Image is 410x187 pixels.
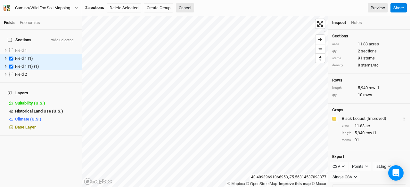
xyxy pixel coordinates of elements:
[4,87,78,99] h4: Layers
[316,53,325,63] button: Reset bearing to north
[15,125,78,130] div: Base Layer
[316,35,325,44] button: Zoom in
[342,137,406,143] div: 91
[15,101,45,105] span: Suitability (U.S.)
[20,20,40,26] div: Economics
[332,49,355,54] div: qty
[375,163,386,170] div: lat,lng
[15,101,78,106] div: Suitability (U.S.)
[332,20,346,26] div: Inspect
[373,162,394,171] button: lat,lng
[342,131,351,136] div: length
[342,123,406,129] div: 11.83
[332,34,406,39] h4: Sections
[246,182,277,186] a: OpenStreetMap
[368,3,388,13] a: Preview
[82,16,328,187] canvas: Map
[332,86,355,90] div: length
[342,116,401,121] div: Black Locust (Improved)
[332,85,406,91] div: 5,940
[15,64,78,69] div: Field 1 (1) (1)
[388,165,404,181] div: Open Intercom Messenger
[15,72,78,77] div: Field 2
[85,5,104,11] div: 2 sections
[316,44,325,53] button: Zoom out
[332,93,355,97] div: qty
[279,182,311,186] a: Improve this map
[15,72,27,77] span: Field 2
[15,109,78,114] div: Historical Land Use (U.S.)
[365,130,376,136] span: row ft
[332,55,406,61] div: 91
[15,5,70,11] div: Camino/Wild Fox Soil Mapping
[227,182,245,186] a: Mapbox
[84,178,112,185] a: Mapbox logo
[352,163,364,170] div: Points
[3,4,78,12] button: Camino/Wild Fox Soil Mapping
[332,62,406,68] div: 8
[369,41,379,47] span: acres
[349,162,371,171] button: Points
[250,174,328,181] div: 40.40939691066953 , -75.56814587098377
[15,117,78,122] div: Climate (U.S.)
[332,92,406,98] div: 10
[332,78,406,83] h4: Rows
[332,174,352,180] div: Single CSV
[316,19,325,28] button: Enter fullscreen
[144,3,173,13] button: Create Group
[15,48,27,53] span: Field 1
[15,117,41,121] span: Climate (U.S.)
[332,56,355,61] div: stems
[361,48,377,54] span: sections
[332,63,355,68] div: density
[15,56,78,61] div: Field 1 (1)
[316,44,325,53] span: Zoom out
[15,64,39,69] span: Field 1 (1) (1)
[15,48,78,53] div: Field 1
[332,163,340,170] div: CSV
[107,3,141,13] button: Delete Selected
[50,38,74,43] button: Hide Selected
[332,41,406,47] div: 11.83
[390,3,407,13] button: Share
[176,3,194,13] button: Cancel
[330,162,348,171] button: CSV
[332,154,406,159] h4: Export
[361,62,379,68] span: stems/ac
[15,109,63,113] span: Historical Land Use (U.S.)
[330,172,360,182] button: Single CSV
[332,107,343,113] h4: Crops
[363,55,375,61] span: stems
[15,125,36,129] span: Base Layer
[332,48,406,54] div: 2
[312,182,326,186] a: Maxar
[342,123,351,128] div: area
[365,123,370,129] span: ac
[342,130,406,136] div: 5,940
[8,37,31,43] span: Sections
[351,20,362,26] div: Notes
[363,92,372,98] span: rows
[342,138,351,143] div: stems
[402,115,406,122] button: Crop Usage
[369,85,379,91] span: row ft
[4,20,15,25] a: Fields
[316,54,325,63] span: Reset bearing to north
[332,42,355,47] div: area
[15,56,33,61] span: Field 1 (1)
